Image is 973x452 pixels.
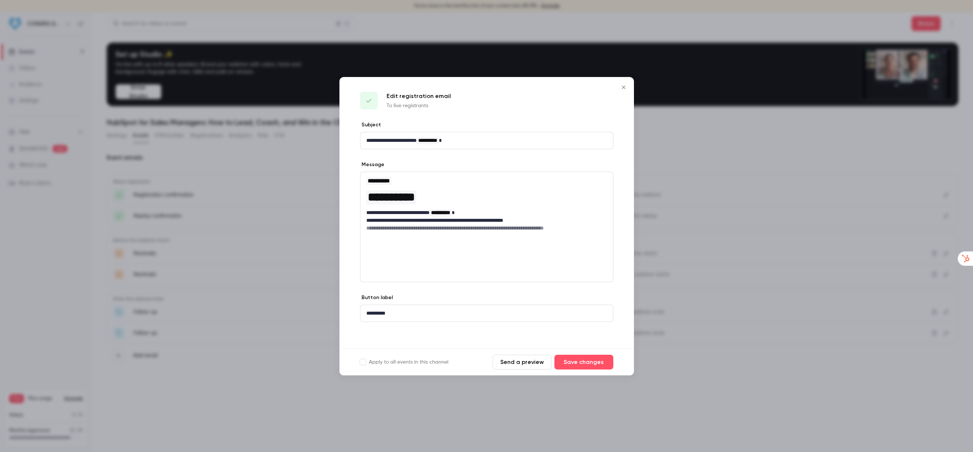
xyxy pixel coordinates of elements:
label: Message [360,161,384,168]
button: Save changes [554,355,613,369]
label: Apply to all events in this channel [360,358,448,366]
p: Edit registration email [387,92,451,101]
div: editor [360,305,613,322]
div: editor [360,132,613,149]
p: To live registrants [387,102,451,109]
label: Subject [360,121,381,129]
button: Close [616,80,631,95]
button: Send a preview [493,355,551,369]
label: Button label [360,294,393,301]
div: editor [360,172,613,236]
